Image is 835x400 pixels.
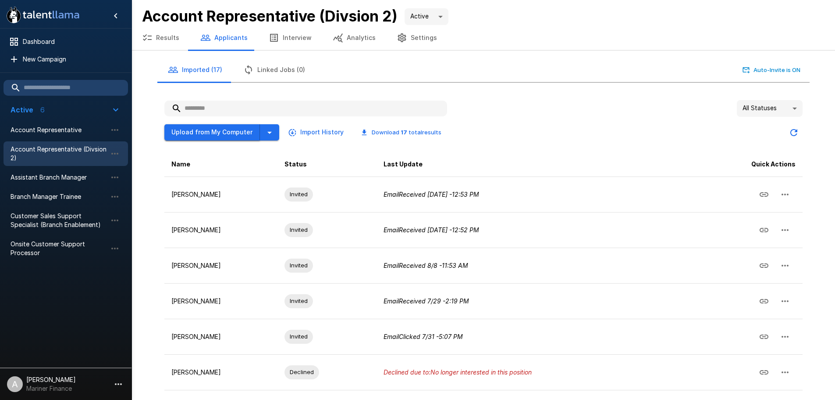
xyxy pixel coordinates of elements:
button: Linked Jobs (0) [233,58,316,82]
span: Declined [284,368,319,376]
span: Invited [284,297,313,305]
button: Interview [258,25,322,50]
p: [PERSON_NAME] [171,226,270,234]
span: Copy Interview Link [753,368,775,375]
span: Invited [284,226,313,234]
b: 17 [401,129,407,136]
span: Copy Interview Link [753,332,775,339]
span: Copy Interview Link [753,190,775,197]
button: Settings [386,25,448,50]
button: Analytics [322,25,386,50]
p: [PERSON_NAME] [171,190,270,199]
span: Copy Interview Link [753,225,775,233]
span: Invited [284,261,313,270]
i: Email Received 8/8 - 11:53 AM [384,262,468,269]
p: [PERSON_NAME] [171,261,270,270]
p: [PERSON_NAME] [171,297,270,306]
button: Auto-Invite is ON [741,63,803,77]
th: Status [277,152,377,177]
p: [PERSON_NAME] [171,368,270,377]
span: Copy Interview Link [753,261,775,268]
div: Active [405,8,448,25]
p: [PERSON_NAME] [171,332,270,341]
button: Imported (17) [157,58,233,82]
button: Results [131,25,190,50]
b: Account Representative (Divsion 2) [142,7,398,25]
th: Last Update [377,152,665,177]
button: Applicants [190,25,258,50]
button: Updated Today - 12:58 PM [785,124,803,141]
span: Invited [284,332,313,341]
i: Declined due to: No longer interested in this position [384,368,532,376]
button: Import History [286,124,347,141]
div: All Statuses [737,100,803,117]
i: Email Received 7/29 - 2:19 PM [384,297,469,305]
button: Upload from My Computer [164,124,260,141]
span: Copy Interview Link [753,296,775,304]
th: Name [164,152,277,177]
i: Email Clicked 7/31 - 5:07 PM [384,333,463,340]
i: Email Received [DATE] - 12:52 PM [384,226,479,234]
th: Quick Actions [665,152,802,177]
i: Email Received [DATE] - 12:53 PM [384,191,479,198]
span: Invited [284,190,313,198]
button: Download 17 totalresults [354,126,448,139]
